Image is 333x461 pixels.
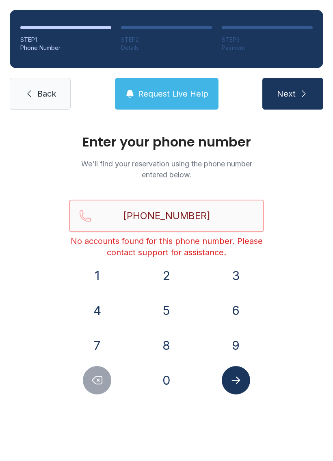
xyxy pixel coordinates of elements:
div: Phone Number [20,44,111,52]
button: 4 [83,296,111,325]
div: STEP 2 [121,36,212,44]
button: Delete number [83,366,111,394]
button: 8 [152,331,181,360]
button: 6 [222,296,250,325]
button: 1 [83,261,111,290]
span: Next [277,88,296,99]
button: 5 [152,296,181,325]
button: 2 [152,261,181,290]
h1: Enter your phone number [69,136,264,149]
div: Details [121,44,212,52]
div: Payment [222,44,313,52]
div: STEP 1 [20,36,111,44]
span: Request Live Help [138,88,208,99]
button: Submit lookup form [222,366,250,394]
button: 9 [222,331,250,360]
input: Reservation phone number [69,200,264,232]
button: 0 [152,366,181,394]
div: No accounts found for this phone number. Please contact support for assistance. [69,235,264,258]
button: 3 [222,261,250,290]
div: STEP 3 [222,36,313,44]
button: 7 [83,331,111,360]
p: We'll find your reservation using the phone number entered below. [69,158,264,180]
span: Back [37,88,56,99]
